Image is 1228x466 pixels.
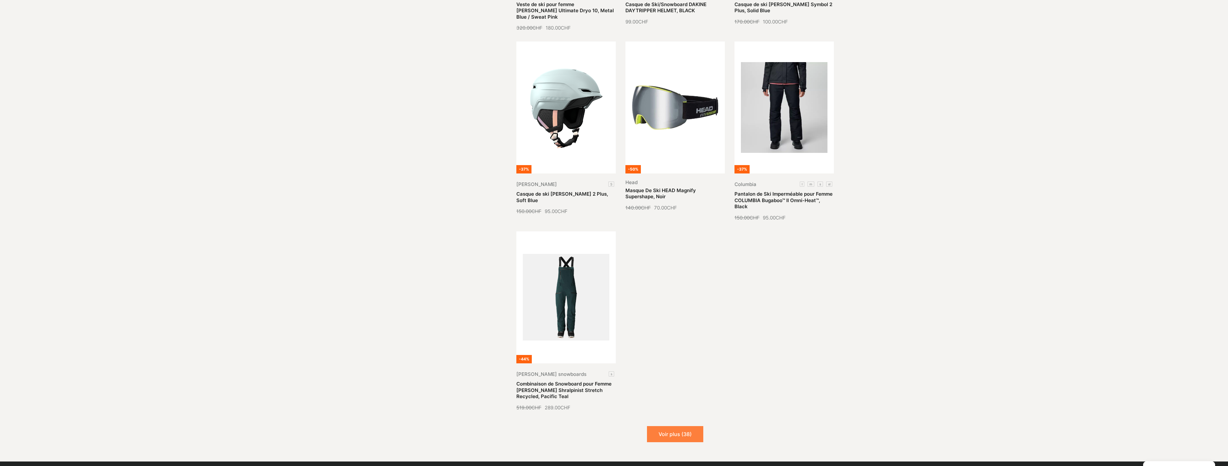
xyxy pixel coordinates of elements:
button: Voir plus (38) [647,426,703,442]
a: Casque de Ski/Snowboard DAKINE DAYTRIPPER HELMET, BLACK [625,1,706,14]
a: Veste de ski pour femme [PERSON_NAME] Ultimate Dryo 10, Metal Blue / Sweat Pink [516,1,614,20]
a: Combinaison de Snowboard pour Femme [PERSON_NAME] Shralpinist Stretch Recycled, Pacific Teal [516,381,612,399]
a: Masque De Ski HEAD Magnify Supershape, Noir [625,187,696,200]
a: Casque de ski [PERSON_NAME] 2 Plus, Soft Blue [516,191,608,203]
a: Casque de ski [PERSON_NAME] Symbol 2 Plus, Solid Blue [734,1,832,14]
a: Pantalon de Ski Imperméable pour Femme COLUMBIA Bugaboo™ II Omni-Heat™, Black [734,191,833,210]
